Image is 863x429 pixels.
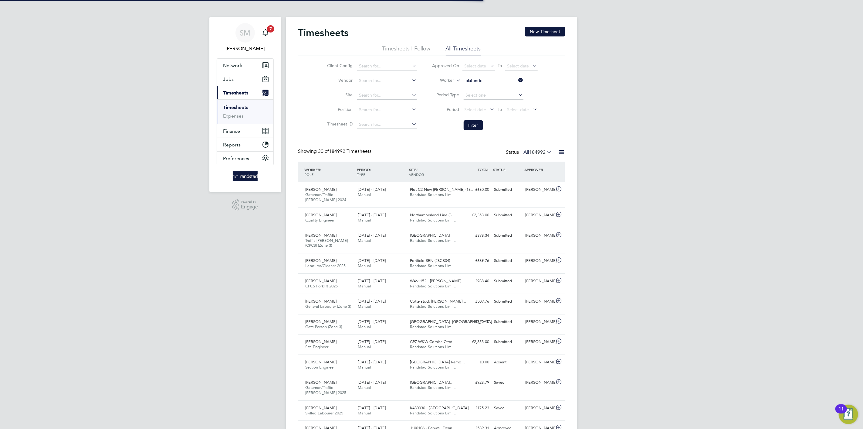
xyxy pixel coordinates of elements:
[492,276,523,286] div: Submitted
[298,148,373,155] div: Showing
[358,187,386,192] span: [DATE] - [DATE]
[358,339,386,344] span: [DATE] - [DATE]
[358,385,371,390] span: Manual
[217,171,274,181] a: Go to home page
[523,210,555,220] div: [PERSON_NAME]
[523,149,552,155] label: All
[305,258,337,263] span: [PERSON_NAME]
[523,337,555,347] div: [PERSON_NAME]
[305,405,337,410] span: [PERSON_NAME]
[460,185,492,195] div: £680.00
[523,185,555,195] div: [PERSON_NAME]
[358,344,371,349] span: Manual
[432,92,459,98] label: Period Type
[507,107,529,112] span: Select date
[525,27,565,36] button: New Timesheet
[320,167,321,172] span: /
[410,410,457,416] span: Randstad Solutions Limi…
[408,164,460,180] div: SITE
[410,405,469,410] span: K480030 - [GEOGRAPHIC_DATA]
[217,99,273,124] div: Timesheets
[233,171,258,181] img: randstad-logo-retina.png
[358,304,371,309] span: Manual
[492,317,523,327] div: Submitted
[318,148,329,154] span: 30 of
[410,304,457,309] span: Randstad Solutions Limi…
[358,212,386,218] span: [DATE] - [DATE]
[523,276,555,286] div: [PERSON_NAME]
[358,238,371,243] span: Manual
[223,156,249,161] span: Preferences
[305,410,343,416] span: Skilled Labourer 2025
[410,339,456,344] span: CP7 W&W Comiss Ctrct…
[217,124,273,138] button: Finance
[223,113,244,119] a: Expenses
[217,152,273,165] button: Preferences
[305,365,335,370] span: Section Engineer
[357,91,417,100] input: Search for...
[357,120,417,129] input: Search for...
[523,317,555,327] div: [PERSON_NAME]
[410,238,457,243] span: Randstad Solutions Limi…
[358,283,371,289] span: Manual
[410,359,465,365] span: [GEOGRAPHIC_DATA] Remo…
[410,365,457,370] span: Randstad Solutions Limi…
[305,324,342,329] span: Gate Person (Zone 3)
[410,212,456,218] span: Northumberland Line (3…
[358,192,371,197] span: Manual
[409,172,424,177] span: VENDOR
[267,25,274,33] span: 7
[305,299,337,304] span: [PERSON_NAME]
[358,365,371,370] span: Manual
[305,304,351,309] span: General Labourer (Zone 3)
[460,276,492,286] div: £988.40
[427,77,454,84] label: Worker
[357,62,417,70] input: Search for...
[223,90,248,96] span: Timesheets
[298,27,348,39] h2: Timesheets
[305,359,337,365] span: [PERSON_NAME]
[217,86,273,99] button: Timesheets
[492,164,523,175] div: STATUS
[305,278,337,283] span: [PERSON_NAME]
[358,299,386,304] span: [DATE] - [DATE]
[523,297,555,307] div: [PERSON_NAME]
[496,105,504,113] span: To
[305,344,328,349] span: Site Engineer
[410,258,450,263] span: Portfield SEN (26CB04)
[492,337,523,347] div: Submitted
[410,324,457,329] span: Randstad Solutions Limi…
[223,76,234,82] span: Jobs
[410,344,457,349] span: Randstad Solutions Limi…
[305,238,348,248] span: Traffic [PERSON_NAME] (CPCS) (Zone 3)
[460,210,492,220] div: £2,353.00
[410,233,450,238] span: [GEOGRAPHIC_DATA]
[460,317,492,327] div: £350.10
[410,299,468,304] span: Cotterstock [PERSON_NAME],…
[358,319,386,324] span: [DATE] - [DATE]
[410,192,457,197] span: Randstad Solutions Limi…
[492,378,523,388] div: Saved
[305,283,338,289] span: CPCS Forklift 2025
[464,120,483,130] button: Filter
[305,192,346,202] span: Gateman/Traffic [PERSON_NAME] 2024
[507,63,529,69] span: Select date
[259,23,272,43] a: 7
[460,256,492,266] div: £689.76
[465,63,486,69] span: Select date
[446,45,481,56] li: All Timesheets
[478,167,489,172] span: TOTAL
[523,231,555,241] div: [PERSON_NAME]
[839,405,858,424] button: Open Resource Center, 11 new notifications
[496,62,504,70] span: To
[355,164,408,180] div: PERIOD
[523,256,555,266] div: [PERSON_NAME]
[223,105,248,110] a: Timesheets
[217,138,273,151] button: Reports
[492,357,523,367] div: Absent
[223,128,240,134] span: Finance
[410,218,457,223] span: Randstad Solutions Limi…
[523,403,555,413] div: [PERSON_NAME]
[492,231,523,241] div: Submitted
[305,380,337,385] span: [PERSON_NAME]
